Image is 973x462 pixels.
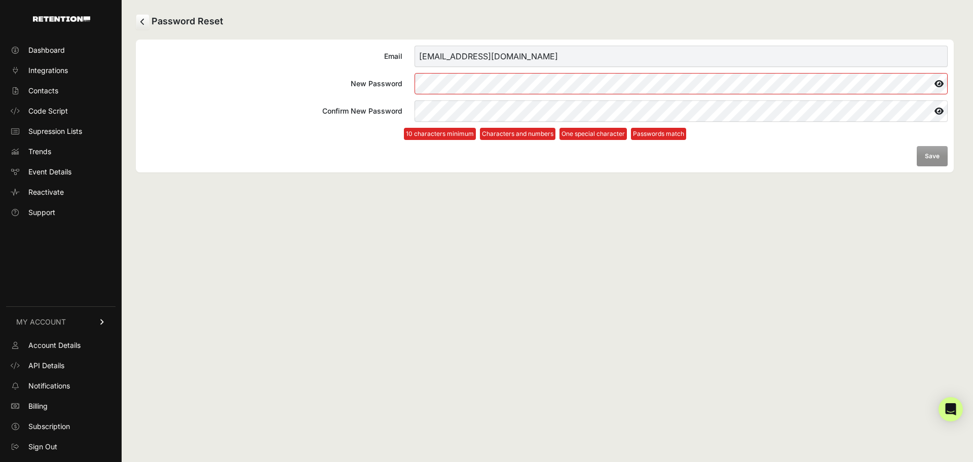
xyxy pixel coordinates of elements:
input: New Password [415,73,948,94]
span: Event Details [28,167,71,177]
span: Supression Lists [28,126,82,136]
span: Dashboard [28,45,65,55]
a: Notifications [6,378,116,394]
span: Trends [28,147,51,157]
a: Event Details [6,164,116,180]
li: Characters and numbers [480,128,555,140]
a: Subscription [6,418,116,435]
div: New Password [142,79,402,89]
a: API Details [6,358,116,374]
li: One special character [559,128,627,140]
a: Integrations [6,62,116,79]
a: Dashboard [6,42,116,58]
span: Integrations [28,65,68,76]
span: Notifications [28,381,70,391]
a: Account Details [6,337,116,353]
a: Contacts [6,83,116,99]
a: Trends [6,144,116,160]
li: Passwords match [631,128,686,140]
a: Code Script [6,103,116,119]
li: 10 characters minimum [404,128,476,140]
span: Sign Out [28,442,57,452]
a: Support [6,204,116,221]
a: MY ACCOUNT [6,306,116,337]
span: Subscription [28,421,70,432]
span: Support [28,207,55,218]
span: Code Script [28,106,68,116]
input: Confirm New Password [415,100,948,122]
a: Sign Out [6,439,116,455]
span: Account Details [28,340,81,350]
a: Supression Lists [6,123,116,139]
div: Open Intercom Messenger [939,397,963,421]
div: Email [142,51,402,61]
div: Confirm New Password [142,106,402,116]
span: Contacts [28,86,58,96]
span: Reactivate [28,187,64,197]
a: Billing [6,398,116,414]
input: Email [415,46,948,67]
span: API Details [28,361,64,371]
img: Retention.com [33,16,90,22]
span: Billing [28,401,48,411]
a: Reactivate [6,184,116,200]
span: MY ACCOUNT [16,317,66,327]
h2: Password Reset [136,14,954,29]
